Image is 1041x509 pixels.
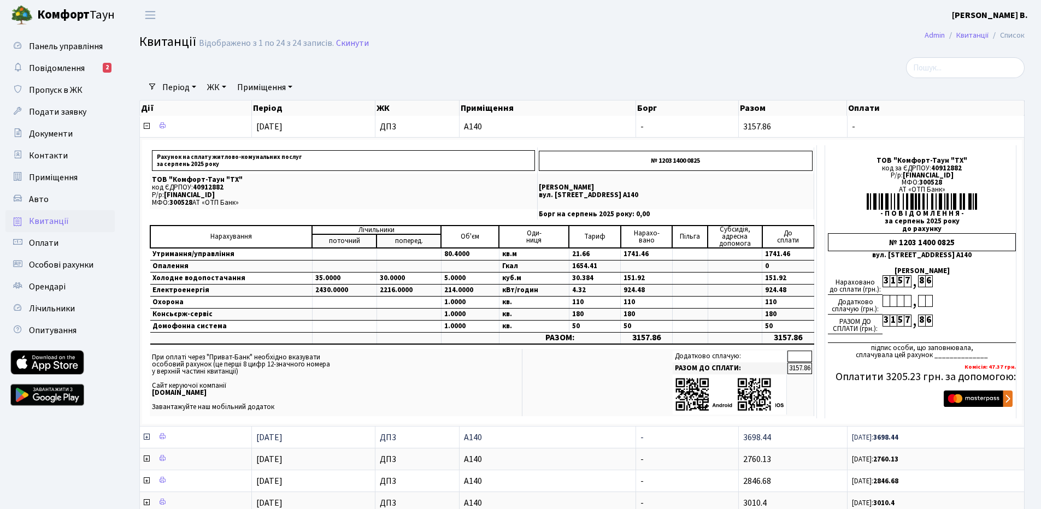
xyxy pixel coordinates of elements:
span: Оплати [29,237,58,249]
span: Опитування [29,324,77,336]
div: РАЗОМ ДО СПЛАТИ (грн.): [828,315,883,334]
div: 8 [918,275,925,287]
td: РАЗОМ: [499,333,620,344]
a: Документи [5,123,115,145]
a: Пропуск в ЖК [5,79,115,101]
td: 180 [621,309,673,321]
div: Р/р: [828,172,1016,179]
a: Авто [5,188,115,210]
div: 8 [918,315,925,327]
p: код ЄДРПОУ: [152,184,535,191]
td: 110 [762,297,814,309]
div: Відображено з 1 по 24 з 24 записів. [199,38,334,49]
span: Квитанції [29,215,69,227]
a: Квитанції [956,29,989,41]
div: Нараховано до сплати (грн.): [828,275,883,295]
a: Скинути [336,38,369,49]
span: Панель управління [29,40,103,52]
td: 5.0000 [441,273,499,285]
td: 21.66 [569,248,621,261]
b: [DOMAIN_NAME] [152,388,207,398]
div: , [911,275,918,288]
span: ДП3 [380,455,455,464]
img: apps-qrcodes.png [675,377,784,412]
td: До cплати [762,226,814,248]
b: 2760.13 [873,454,898,464]
td: 151.92 [762,273,814,285]
td: кв. [499,309,569,321]
span: 40912882 [931,163,962,173]
td: 0 [762,261,814,273]
small: [DATE]: [852,498,895,508]
td: поперед. [377,234,441,248]
td: Нарахування [150,226,312,248]
span: 300528 [919,177,942,187]
div: 6 [925,275,932,287]
td: Додатково сплачую: [673,351,787,362]
div: 5 [897,315,904,327]
div: [PERSON_NAME] [828,268,1016,275]
td: Лічильники [312,226,441,234]
td: Нарахо- вано [621,226,673,248]
div: 7 [904,315,911,327]
p: МФО: АТ «ОТП Банк» [152,199,535,206]
td: 180 [762,309,814,321]
div: до рахунку [828,226,1016,233]
span: - [640,431,644,443]
td: 1.0000 [441,321,499,333]
p: Борг на серпень 2025 року: 0,00 [539,211,813,218]
b: Комфорт [37,6,90,23]
div: - П О В І Д О М Л Е Н Н Я - [828,210,1016,217]
span: 3157.86 [743,121,771,133]
span: Квитанції [139,32,196,51]
td: 30.0000 [377,273,441,285]
td: 4.32 [569,285,621,297]
div: 6 [925,315,932,327]
a: Квитанції [5,210,115,232]
b: 2846.68 [873,476,898,486]
td: Об'єм [441,226,499,248]
span: Лічильники [29,303,75,315]
div: 3 [883,275,890,287]
th: Борг [636,100,739,116]
td: 1.0000 [441,309,499,321]
th: Оплати [847,100,1025,116]
a: Подати заявку [5,101,115,123]
span: 2846.68 [743,475,771,487]
span: Документи [29,128,73,140]
a: ЖК [203,78,231,97]
span: [FINANCIAL_ID] [164,190,215,200]
span: Пропуск в ЖК [29,84,83,96]
div: 1 [890,315,897,327]
b: 3010.4 [873,498,895,508]
span: - [640,475,644,487]
span: А140 [464,499,631,507]
li: Список [989,29,1025,42]
td: поточний [312,234,377,248]
td: 50 [762,321,814,333]
td: РАЗОМ ДО СПЛАТИ: [673,363,787,374]
div: , [911,315,918,327]
span: Приміщення [29,171,78,184]
div: 1 [890,275,897,287]
td: Пільга [672,226,708,248]
input: Пошук... [906,57,1025,78]
span: - [852,122,1020,131]
th: ЖК [375,100,460,116]
th: Приміщення [460,100,636,116]
a: Опитування [5,319,115,341]
td: куб.м [499,273,569,285]
div: 2 [103,63,111,73]
span: - [640,497,644,509]
a: Приміщення [5,167,115,188]
td: 924.48 [621,285,673,297]
span: ДП3 [380,477,455,486]
td: 1741.46 [762,248,814,261]
a: Оплати [5,232,115,254]
td: Домофонна система [150,321,312,333]
span: [DATE] [256,475,283,487]
a: Приміщення [233,78,297,97]
td: 924.48 [762,285,814,297]
td: 110 [569,297,621,309]
td: кв. [499,297,569,309]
